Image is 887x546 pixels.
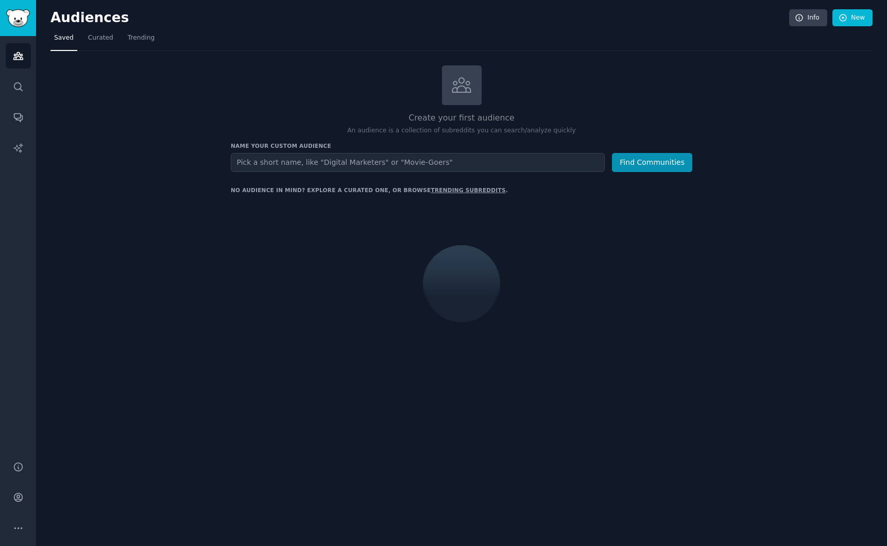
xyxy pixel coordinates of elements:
[231,142,692,149] h3: Name your custom audience
[832,9,873,27] a: New
[124,30,158,51] a: Trending
[231,126,692,135] p: An audience is a collection of subreddits you can search/analyze quickly
[50,30,77,51] a: Saved
[612,153,692,172] button: Find Communities
[88,33,113,43] span: Curated
[50,10,789,26] h2: Audiences
[789,9,827,27] a: Info
[54,33,74,43] span: Saved
[128,33,155,43] span: Trending
[231,112,692,125] h2: Create your first audience
[84,30,117,51] a: Curated
[231,153,605,172] input: Pick a short name, like "Digital Marketers" or "Movie-Goers"
[231,186,508,194] div: No audience in mind? Explore a curated one, or browse .
[431,187,505,193] a: trending subreddits
[6,9,30,27] img: GummySearch logo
